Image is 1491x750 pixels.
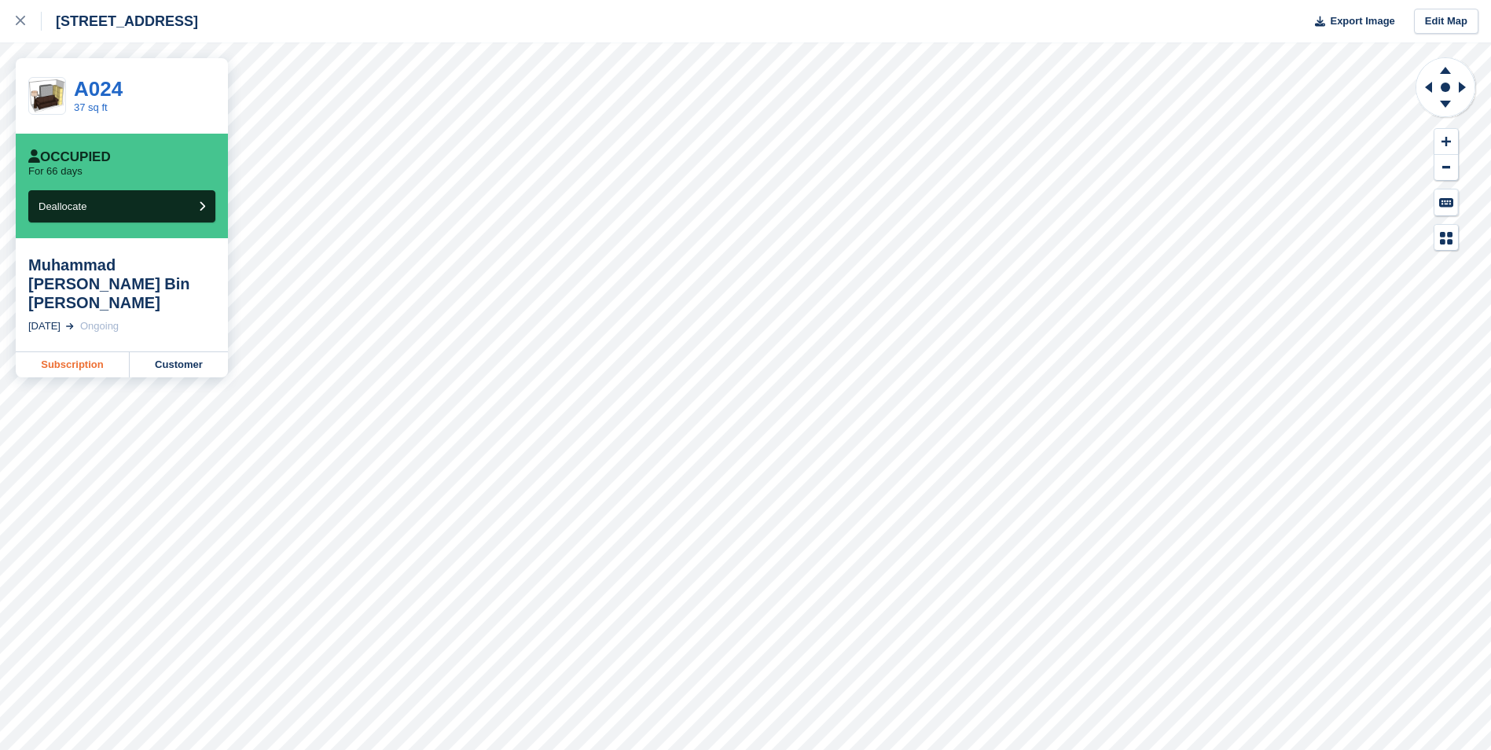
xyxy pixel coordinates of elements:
[74,101,108,113] a: 37 sq ft
[42,12,198,31] div: [STREET_ADDRESS]
[28,190,215,222] button: Deallocate
[80,318,119,334] div: Ongoing
[28,149,111,165] div: Occupied
[29,79,65,112] img: 5x10x8.png
[28,256,215,312] div: Muhammad [PERSON_NAME] Bin [PERSON_NAME]
[130,352,228,377] a: Customer
[1414,9,1478,35] a: Edit Map
[1306,9,1395,35] button: Export Image
[1434,129,1458,155] button: Zoom In
[28,165,83,178] p: For 66 days
[66,323,74,329] img: arrow-right-light-icn-cde0832a797a2874e46488d9cf13f60e5c3a73dbe684e267c42b8395dfbc2abf.svg
[39,200,86,212] span: Deallocate
[1434,189,1458,215] button: Keyboard Shortcuts
[1434,225,1458,251] button: Map Legend
[74,77,123,101] a: A024
[16,352,130,377] a: Subscription
[1434,155,1458,181] button: Zoom Out
[28,318,61,334] div: [DATE]
[1330,13,1394,29] span: Export Image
